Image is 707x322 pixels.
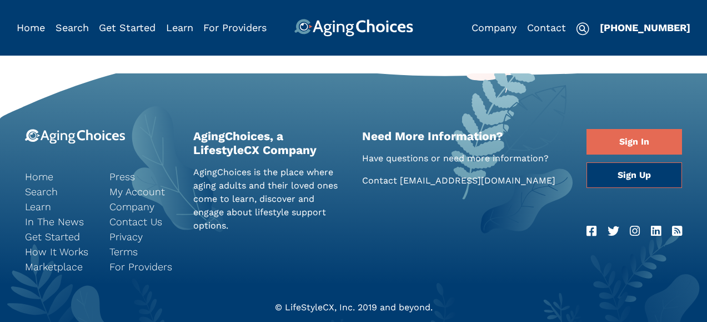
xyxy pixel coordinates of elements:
[586,162,682,188] a: Sign Up
[576,22,589,36] img: search-icon.svg
[651,222,661,240] a: LinkedIn
[362,152,570,165] p: Have questions or need more information?
[109,199,177,214] a: Company
[25,214,93,229] a: In The News
[203,22,267,33] a: For Providers
[193,166,345,232] p: AgingChoices is the place where aging adults and their loved ones come to learn, discover and eng...
[362,129,570,143] h2: Need More Information?
[586,129,682,155] a: Sign In
[25,199,93,214] a: Learn
[109,259,177,274] a: For Providers
[17,22,45,33] a: Home
[586,222,596,240] a: Facebook
[193,129,345,157] h2: AgingChoices, a LifestyleCX Company
[25,184,93,199] a: Search
[25,259,93,274] a: Marketplace
[362,174,570,187] p: Contact
[25,244,93,259] a: How It Works
[294,19,413,37] img: AgingChoices
[608,222,619,240] a: Twitter
[17,301,690,314] div: © LifeStyleCX, Inc. 2019 and beyond.
[166,22,193,33] a: Learn
[527,22,566,33] a: Contact
[600,22,690,33] a: [PHONE_NUMBER]
[25,229,93,244] a: Get Started
[109,214,177,229] a: Contact Us
[56,22,89,33] a: Search
[672,222,682,240] a: RSS Feed
[109,244,177,259] a: Terms
[630,222,640,240] a: Instagram
[109,184,177,199] a: My Account
[56,19,89,37] div: Popover trigger
[472,22,517,33] a: Company
[109,169,177,184] a: Press
[109,229,177,244] a: Privacy
[400,175,555,186] a: [EMAIL_ADDRESS][DOMAIN_NAME]
[25,129,126,144] img: 9-logo.svg
[99,22,156,33] a: Get Started
[25,169,93,184] a: Home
